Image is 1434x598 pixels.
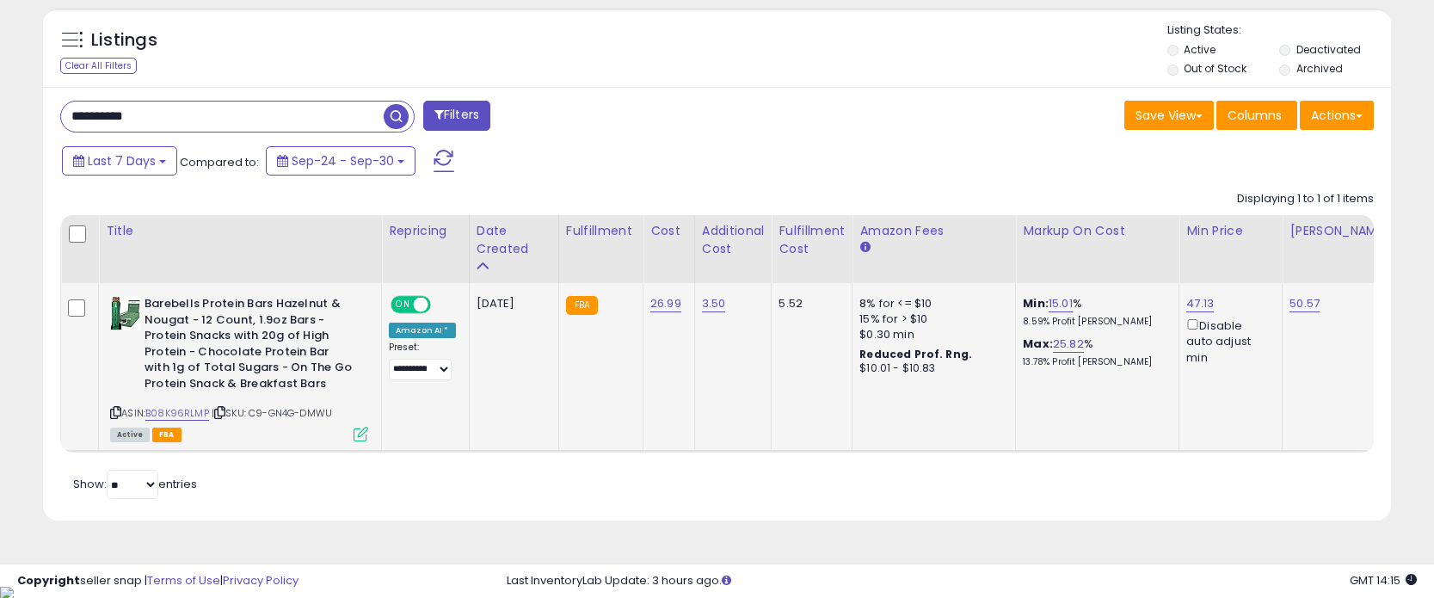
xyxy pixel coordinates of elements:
[292,152,394,170] span: Sep-24 - Sep-30
[1184,42,1216,57] label: Active
[17,572,80,589] strong: Copyright
[88,152,156,170] span: Last 7 Days
[650,295,681,312] a: 26.99
[212,406,332,420] span: | SKU: C9-GN4G-DMWU
[859,311,1002,327] div: 15% for > $10
[17,573,298,589] div: seller snap | |
[1023,222,1172,240] div: Markup on Cost
[859,361,1002,376] div: $10.01 - $10.83
[1124,101,1214,130] button: Save View
[1228,107,1282,124] span: Columns
[1184,61,1246,76] label: Out of Stock
[1216,101,1297,130] button: Columns
[1049,295,1073,312] a: 15.01
[702,222,765,258] div: Additional Cost
[145,406,209,421] a: B08K96RLMP
[1167,22,1391,39] p: Listing States:
[62,146,177,176] button: Last 7 Days
[1186,222,1275,240] div: Min Price
[1023,316,1166,328] p: 8.59% Profit [PERSON_NAME]
[859,327,1002,342] div: $0.30 min
[106,222,374,240] div: Title
[702,295,726,312] a: 3.50
[1016,215,1179,283] th: The percentage added to the cost of goods (COGS) that forms the calculator for Min & Max prices.
[145,296,354,396] b: Barebells Protein Bars Hazelnut & Nougat - 12 Count, 1.9oz Bars - Protein Snacks with 20g of High...
[1296,61,1343,76] label: Archived
[1023,295,1049,311] b: Min:
[1186,295,1214,312] a: 47.13
[389,323,456,338] div: Amazon AI *
[266,146,415,176] button: Sep-24 - Sep-30
[507,573,1417,589] div: Last InventoryLab Update: 3 hours ago.
[60,58,137,74] div: Clear All Filters
[859,222,1008,240] div: Amazon Fees
[110,428,150,442] span: All listings currently available for purchase on Amazon
[859,347,972,361] b: Reduced Prof. Rng.
[1023,336,1166,368] div: %
[1186,316,1269,366] div: Disable auto adjust min
[566,222,636,240] div: Fulfillment
[180,154,259,170] span: Compared to:
[1053,336,1084,353] a: 25.82
[477,222,551,258] div: Date Created
[1023,356,1166,368] p: 13.78% Profit [PERSON_NAME]
[91,28,157,52] h5: Listings
[73,476,197,492] span: Show: entries
[423,101,490,131] button: Filters
[1296,42,1361,57] label: Deactivated
[1350,572,1417,589] span: 2025-10-8 14:15 GMT
[1023,296,1166,328] div: %
[859,296,1002,311] div: 8% for <= $10
[477,296,545,311] div: [DATE]
[1289,222,1392,240] div: [PERSON_NAME]
[147,572,220,589] a: Terms of Use
[1300,101,1374,130] button: Actions
[223,572,298,589] a: Privacy Policy
[859,240,870,256] small: Amazon Fees.
[1023,336,1053,352] b: Max:
[152,428,182,442] span: FBA
[566,296,598,315] small: FBA
[650,222,687,240] div: Cost
[779,222,845,258] div: Fulfillment Cost
[392,298,414,312] span: ON
[389,342,456,380] div: Preset:
[428,298,456,312] span: OFF
[110,296,140,330] img: 51cLDDUq9eL._SL40_.jpg
[110,296,368,440] div: ASIN:
[1289,295,1320,312] a: 50.57
[779,296,839,311] div: 5.52
[389,222,462,240] div: Repricing
[1237,191,1374,207] div: Displaying 1 to 1 of 1 items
